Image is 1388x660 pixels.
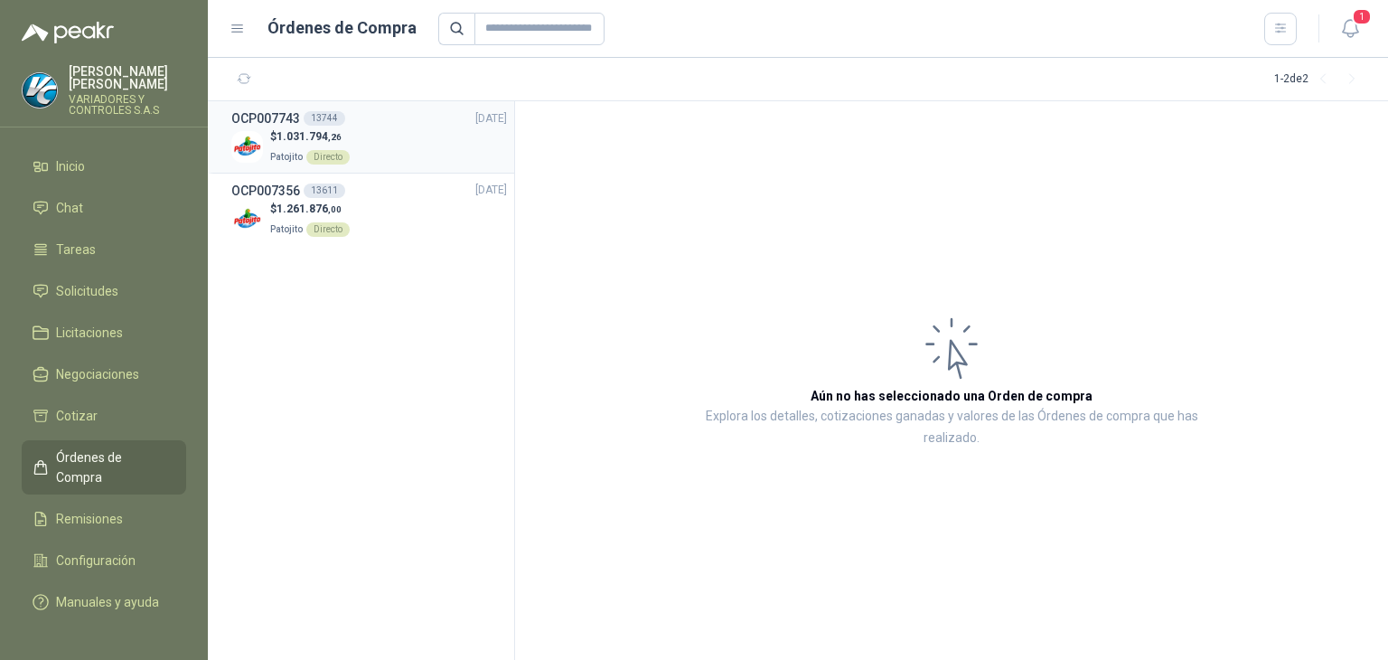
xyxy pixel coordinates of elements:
span: Solicitudes [56,281,118,301]
a: Órdenes de Compra [22,440,186,495]
img: Company Logo [231,131,263,163]
p: $ [270,201,350,218]
span: [DATE] [475,110,507,127]
img: Logo peakr [22,22,114,43]
a: Configuración [22,543,186,578]
span: 1 [1352,8,1372,25]
div: 1 - 2 de 2 [1274,65,1366,94]
h1: Órdenes de Compra [267,15,417,41]
a: Negociaciones [22,357,186,391]
div: Directo [306,222,350,237]
span: ,26 [328,132,342,142]
span: Negociaciones [56,364,139,384]
h3: Aún no has seleccionado una Orden de compra [811,386,1093,406]
a: Solicitudes [22,274,186,308]
span: 1.261.876 [277,203,342,215]
span: ,00 [328,204,342,214]
h3: OCP007743 [231,108,300,128]
p: VARIADORES Y CONTROLES S.A.S [69,94,186,116]
span: Chat [56,198,83,218]
span: Manuales y ayuda [56,592,159,612]
p: Explora los detalles, cotizaciones ganadas y valores de las Órdenes de compra que has realizado. [696,406,1207,449]
a: Licitaciones [22,316,186,350]
div: Directo [306,150,350,165]
a: Inicio [22,149,186,184]
span: Tareas [56,240,96,259]
span: Patojito [270,224,303,234]
span: Patojito [270,152,303,162]
a: OCP00774313744[DATE] Company Logo$1.031.794,26PatojitoDirecto [231,108,507,165]
img: Company Logo [231,203,263,235]
div: 13611 [304,184,345,198]
a: Chat [22,191,186,225]
div: 13744 [304,111,345,126]
span: Cotizar [56,406,98,426]
a: Tareas [22,232,186,267]
span: Licitaciones [56,323,123,343]
p: [PERSON_NAME] [PERSON_NAME] [69,65,186,90]
span: Configuración [56,551,136,570]
p: $ [270,128,350,146]
span: Remisiones [56,509,123,529]
span: Órdenes de Compra [56,448,169,487]
a: Manuales y ayuda [22,585,186,619]
button: 1 [1334,13,1366,45]
span: Inicio [56,156,85,176]
h3: OCP007356 [231,181,300,201]
span: 1.031.794 [277,130,342,143]
span: [DATE] [475,182,507,199]
a: Remisiones [22,502,186,536]
a: Cotizar [22,399,186,433]
a: OCP00735613611[DATE] Company Logo$1.261.876,00PatojitoDirecto [231,181,507,238]
img: Company Logo [23,73,57,108]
